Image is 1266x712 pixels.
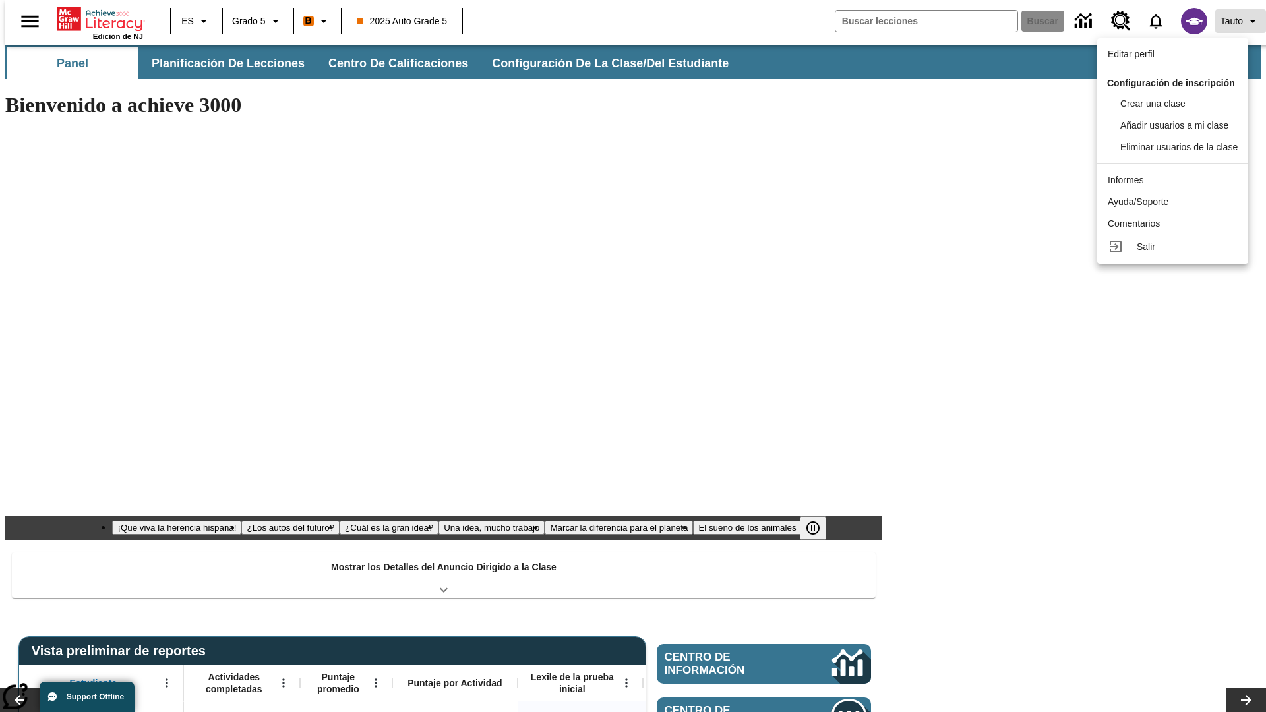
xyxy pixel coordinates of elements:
span: Crear una clase [1120,98,1186,109]
span: Ayuda/Soporte [1108,196,1168,207]
span: Eliminar usuarios de la clase [1120,142,1238,152]
span: Configuración de inscripción [1107,78,1235,88]
span: Salir [1137,241,1155,252]
span: Añadir usuarios a mi clase [1120,120,1228,131]
span: Editar perfil [1108,49,1155,59]
span: Comentarios [1108,218,1160,229]
span: Informes [1108,175,1143,185]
